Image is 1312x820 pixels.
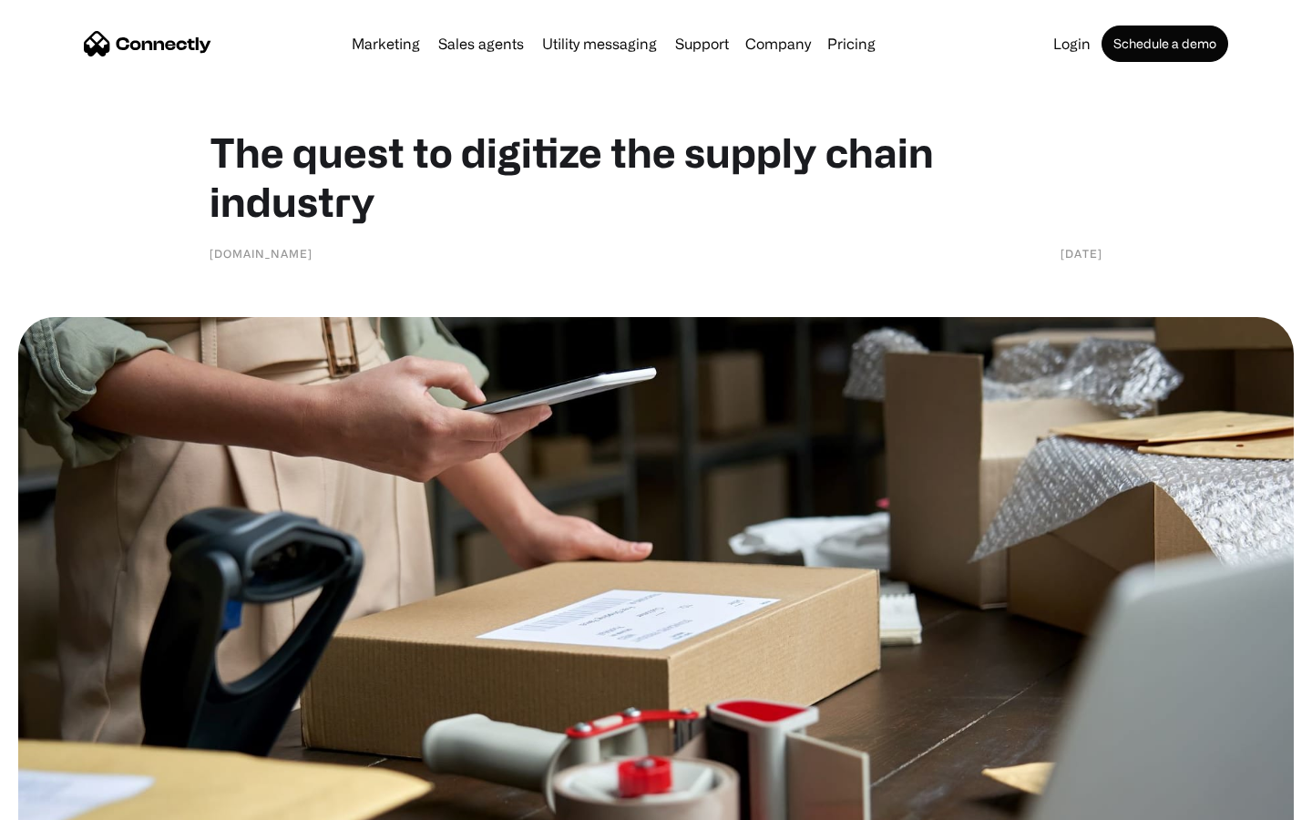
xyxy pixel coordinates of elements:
[668,36,736,51] a: Support
[535,36,664,51] a: Utility messaging
[36,788,109,814] ul: Language list
[1061,244,1102,262] div: [DATE]
[1102,26,1228,62] a: Schedule a demo
[1046,36,1098,51] a: Login
[431,36,531,51] a: Sales agents
[344,36,427,51] a: Marketing
[210,244,313,262] div: [DOMAIN_NAME]
[18,788,109,814] aside: Language selected: English
[820,36,883,51] a: Pricing
[745,31,811,56] div: Company
[210,128,1102,226] h1: The quest to digitize the supply chain industry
